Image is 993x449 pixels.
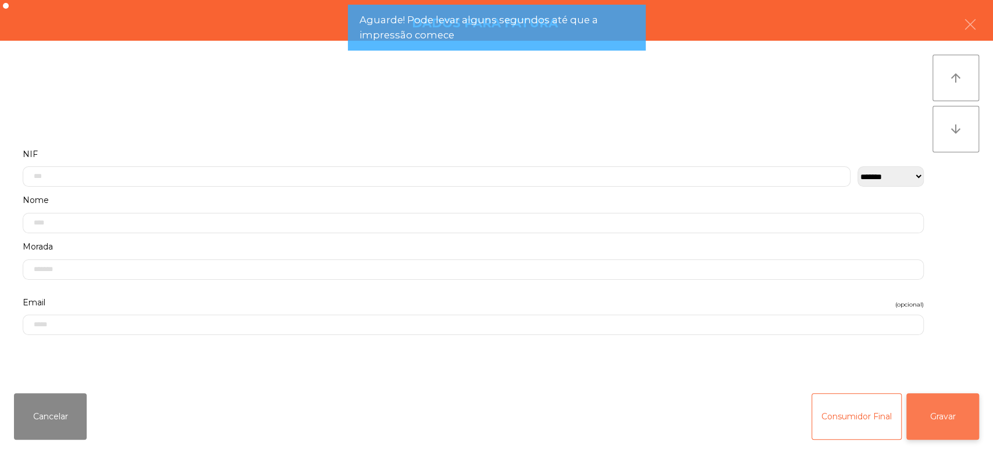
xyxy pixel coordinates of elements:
i: arrow_upward [949,71,963,85]
button: arrow_upward [933,55,979,101]
span: (opcional) [895,299,924,310]
i: arrow_downward [949,122,963,136]
button: Consumidor Final [812,393,902,440]
button: Gravar [906,393,979,440]
span: Email [23,295,45,311]
span: Morada [23,239,53,255]
button: Cancelar [14,393,87,440]
span: Aguarde! Pode levar alguns segundos até que a impressão comece [359,13,633,42]
button: arrow_downward [933,106,979,152]
span: Nome [23,193,49,208]
span: NIF [23,147,38,162]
